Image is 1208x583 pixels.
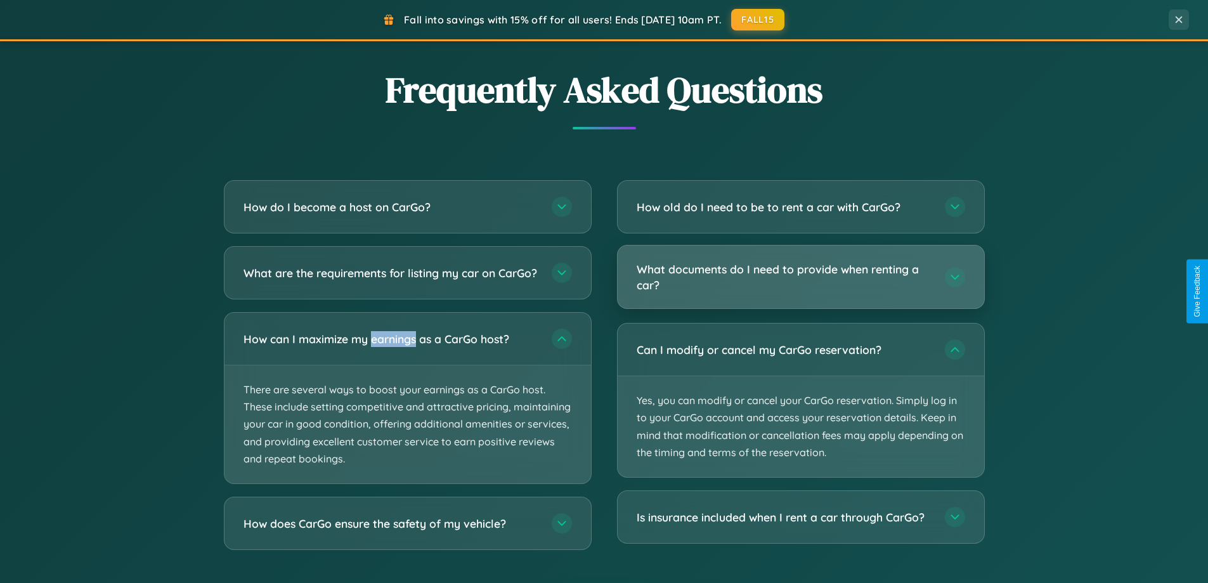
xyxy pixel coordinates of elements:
h3: Can I modify or cancel my CarGo reservation? [637,342,932,358]
h3: What are the requirements for listing my car on CarGo? [244,265,539,281]
h2: Frequently Asked Questions [224,65,985,114]
h3: How do I become a host on CarGo? [244,199,539,215]
p: Yes, you can modify or cancel your CarGo reservation. Simply log in to your CarGo account and acc... [618,376,984,477]
button: FALL15 [731,9,784,30]
div: Give Feedback [1193,266,1202,317]
p: There are several ways to boost your earnings as a CarGo host. These include setting competitive ... [224,365,591,483]
h3: What documents do I need to provide when renting a car? [637,261,932,292]
h3: How does CarGo ensure the safety of my vehicle? [244,516,539,532]
h3: Is insurance included when I rent a car through CarGo? [637,509,932,525]
h3: How can I maximize my earnings as a CarGo host? [244,331,539,347]
span: Fall into savings with 15% off for all users! Ends [DATE] 10am PT. [404,13,722,26]
h3: How old do I need to be to rent a car with CarGo? [637,199,932,215]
